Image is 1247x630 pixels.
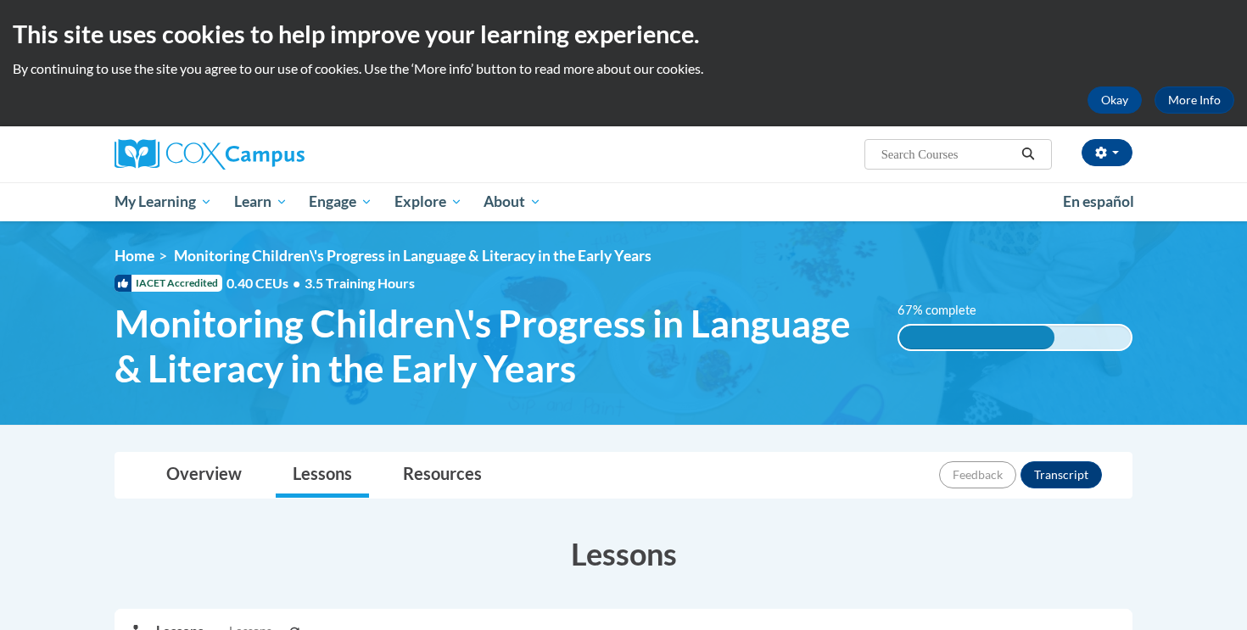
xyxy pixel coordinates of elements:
[1052,184,1145,220] a: En español
[174,247,651,265] span: Monitoring Children\'s Progress in Language & Literacy in the Early Years
[115,275,222,292] span: IACET Accredited
[939,461,1016,488] button: Feedback
[115,139,305,170] img: Cox Campus
[1088,86,1142,114] button: Okay
[383,182,473,221] a: Explore
[276,453,369,498] a: Lessons
[115,192,212,212] span: My Learning
[115,532,1132,575] h3: Lessons
[13,17,1234,51] h2: This site uses cookies to help improve your learning experience.
[309,192,372,212] span: Engage
[394,192,462,212] span: Explore
[115,301,872,391] span: Monitoring Children\'s Progress in Language & Literacy in the Early Years
[1015,144,1041,164] button: Search
[293,275,300,291] span: •
[103,182,223,221] a: My Learning
[386,453,499,498] a: Resources
[1155,86,1234,114] a: More Info
[298,182,383,221] a: Engage
[1082,139,1132,166] button: Account Settings
[13,59,1234,78] p: By continuing to use the site you agree to our use of cookies. Use the ‘More info’ button to read...
[223,182,299,221] a: Learn
[234,192,288,212] span: Learn
[473,182,553,221] a: About
[484,192,541,212] span: About
[226,274,305,293] span: 0.40 CEUs
[115,139,437,170] a: Cox Campus
[149,453,259,498] a: Overview
[898,301,995,320] label: 67% complete
[1021,461,1102,488] button: Transcript
[89,182,1158,221] div: Main menu
[899,326,1054,349] div: 67% complete
[880,144,1015,164] input: Search Courses
[115,247,154,265] a: Home
[305,275,415,291] span: 3.5 Training Hours
[1063,192,1134,210] span: En español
